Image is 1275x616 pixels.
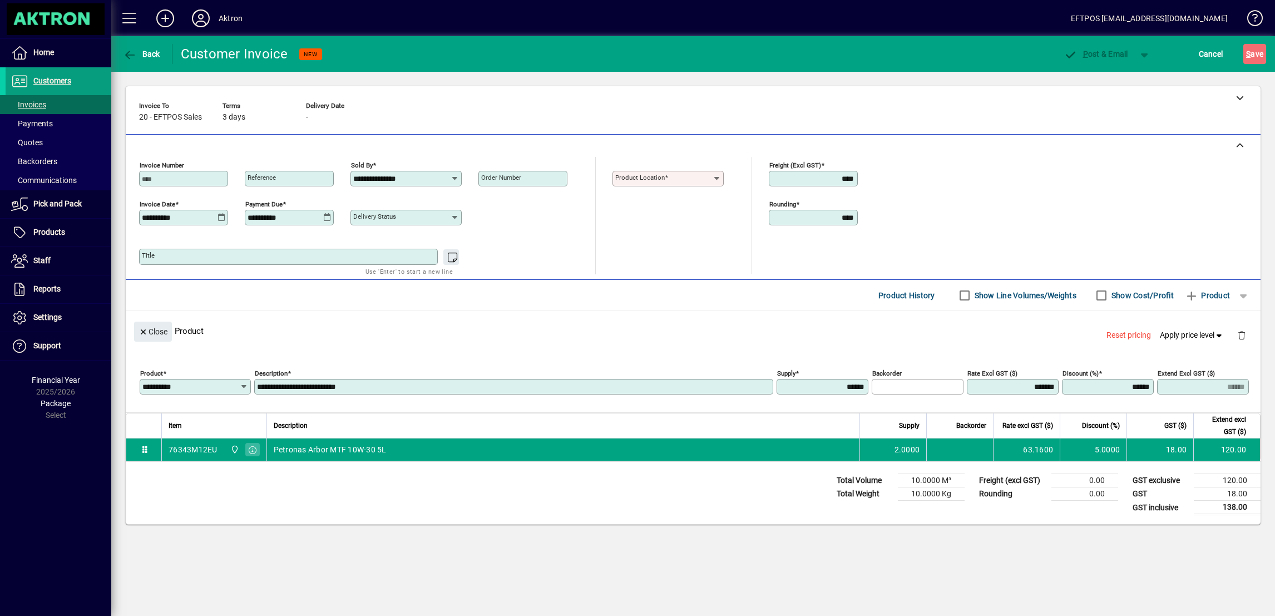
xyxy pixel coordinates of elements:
[6,39,111,67] a: Home
[1064,50,1128,58] span: ost & Email
[351,161,373,169] mat-label: Sold by
[223,113,245,122] span: 3 days
[872,369,902,377] mat-label: Backorder
[169,420,182,432] span: Item
[33,284,61,293] span: Reports
[131,326,175,336] app-page-header-button: Close
[1185,287,1230,304] span: Product
[140,369,163,377] mat-label: Product
[11,100,46,109] span: Invoices
[1083,50,1088,58] span: P
[123,50,160,58] span: Back
[139,323,167,341] span: Close
[898,474,965,487] td: 10.0000 M³
[147,8,183,28] button: Add
[777,369,795,377] mat-label: Supply
[6,171,111,190] a: Communications
[1196,44,1226,64] button: Cancel
[6,247,111,275] a: Staff
[140,161,184,169] mat-label: Invoice number
[1194,487,1261,501] td: 18.00
[111,44,172,64] app-page-header-button: Back
[1158,369,1215,377] mat-label: Extend excl GST ($)
[11,176,77,185] span: Communications
[1193,438,1260,461] td: 120.00
[142,252,155,259] mat-label: Title
[306,113,308,122] span: -
[831,487,898,501] td: Total Weight
[33,256,51,265] span: Staff
[1160,329,1224,341] span: Apply price level
[615,174,665,181] mat-label: Product location
[139,113,202,122] span: 20 - EFTPOS Sales
[33,341,61,350] span: Support
[1051,474,1118,487] td: 0.00
[6,219,111,247] a: Products
[255,369,288,377] mat-label: Description
[1051,487,1118,501] td: 0.00
[1228,330,1255,340] app-page-header-button: Delete
[1194,501,1261,515] td: 138.00
[1246,45,1263,63] span: ave
[11,157,57,166] span: Backorders
[1106,329,1151,341] span: Reset pricing
[6,152,111,171] a: Backorders
[274,420,308,432] span: Description
[1127,474,1194,487] td: GST exclusive
[1060,438,1126,461] td: 5.0000
[1062,369,1099,377] mat-label: Discount (%)
[6,275,111,303] a: Reports
[126,311,1261,351] div: Product
[11,138,43,147] span: Quotes
[1109,290,1174,301] label: Show Cost/Profit
[1246,50,1251,58] span: S
[6,95,111,114] a: Invoices
[1058,44,1134,64] button: Post & Email
[41,399,71,408] span: Package
[365,265,453,278] mat-hint: Use 'Enter' to start a new line
[769,161,821,169] mat-label: Freight (excl GST)
[353,213,396,220] mat-label: Delivery status
[831,474,898,487] td: Total Volume
[181,45,288,63] div: Customer Invoice
[33,76,71,85] span: Customers
[219,9,243,27] div: Aktron
[1127,487,1194,501] td: GST
[274,444,387,455] span: Petronas Arbor MTF 10W-30 5L
[1164,420,1187,432] span: GST ($)
[973,474,1051,487] td: Freight (excl GST)
[1071,9,1228,27] div: EFTPOS [EMAIL_ADDRESS][DOMAIN_NAME]
[967,369,1017,377] mat-label: Rate excl GST ($)
[33,313,62,322] span: Settings
[6,332,111,360] a: Support
[1002,420,1053,432] span: Rate excl GST ($)
[33,48,54,57] span: Home
[895,444,920,455] span: 2.0000
[1126,438,1193,461] td: 18.00
[140,200,175,208] mat-label: Invoice date
[973,487,1051,501] td: Rounding
[1239,2,1261,38] a: Knowledge Base
[769,200,796,208] mat-label: Rounding
[120,44,163,64] button: Back
[1199,45,1223,63] span: Cancel
[1155,326,1229,346] button: Apply price level
[972,290,1076,301] label: Show Line Volumes/Weights
[6,133,111,152] a: Quotes
[6,114,111,133] a: Payments
[33,199,82,208] span: Pick and Pack
[1127,501,1194,515] td: GST inclusive
[304,51,318,58] span: NEW
[1000,444,1053,455] div: 63.1600
[899,420,920,432] span: Supply
[6,304,111,332] a: Settings
[874,285,940,305] button: Product History
[245,200,283,208] mat-label: Payment due
[1082,420,1120,432] span: Discount (%)
[481,174,521,181] mat-label: Order number
[1228,322,1255,348] button: Delete
[11,119,53,128] span: Payments
[134,322,172,342] button: Close
[1102,326,1155,346] button: Reset pricing
[32,376,80,385] span: Financial Year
